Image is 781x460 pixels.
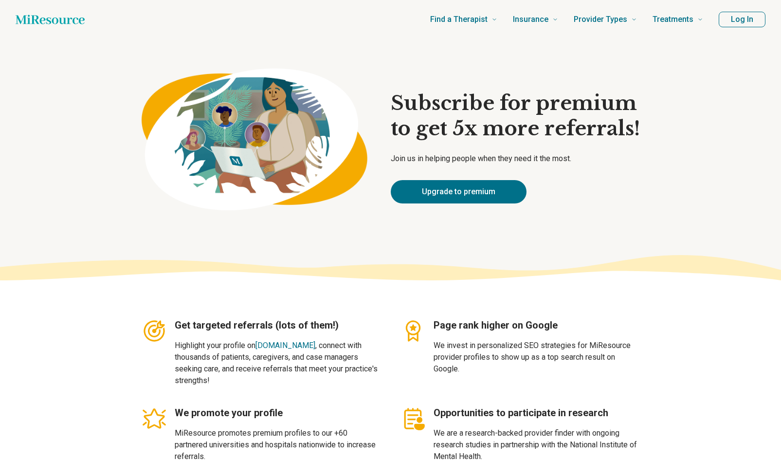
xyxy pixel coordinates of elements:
[513,13,548,26] span: Insurance
[719,12,765,27] button: Log In
[434,318,640,332] h3: Page rank higher on Google
[391,91,640,141] h1: Subscribe for premium to get 5x more referrals!
[574,13,627,26] span: Provider Types
[16,10,85,29] a: Home page
[175,406,381,420] h3: We promote your profile
[434,340,640,375] p: We invest in personalized SEO strategies for MiResource provider profiles to show up as a top sea...
[434,406,640,420] h3: Opportunities to participate in research
[391,153,640,165] p: Join us in helping people when they need it the most.
[175,340,381,386] p: Highlight your profile on , connect with thousands of patients, caregivers, and case managers see...
[653,13,693,26] span: Treatments
[255,341,315,350] a: [DOMAIN_NAME]
[175,318,381,332] h3: Get targeted referrals (lots of them!)
[391,180,527,203] a: Upgrade to premium
[430,13,488,26] span: Find a Therapist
